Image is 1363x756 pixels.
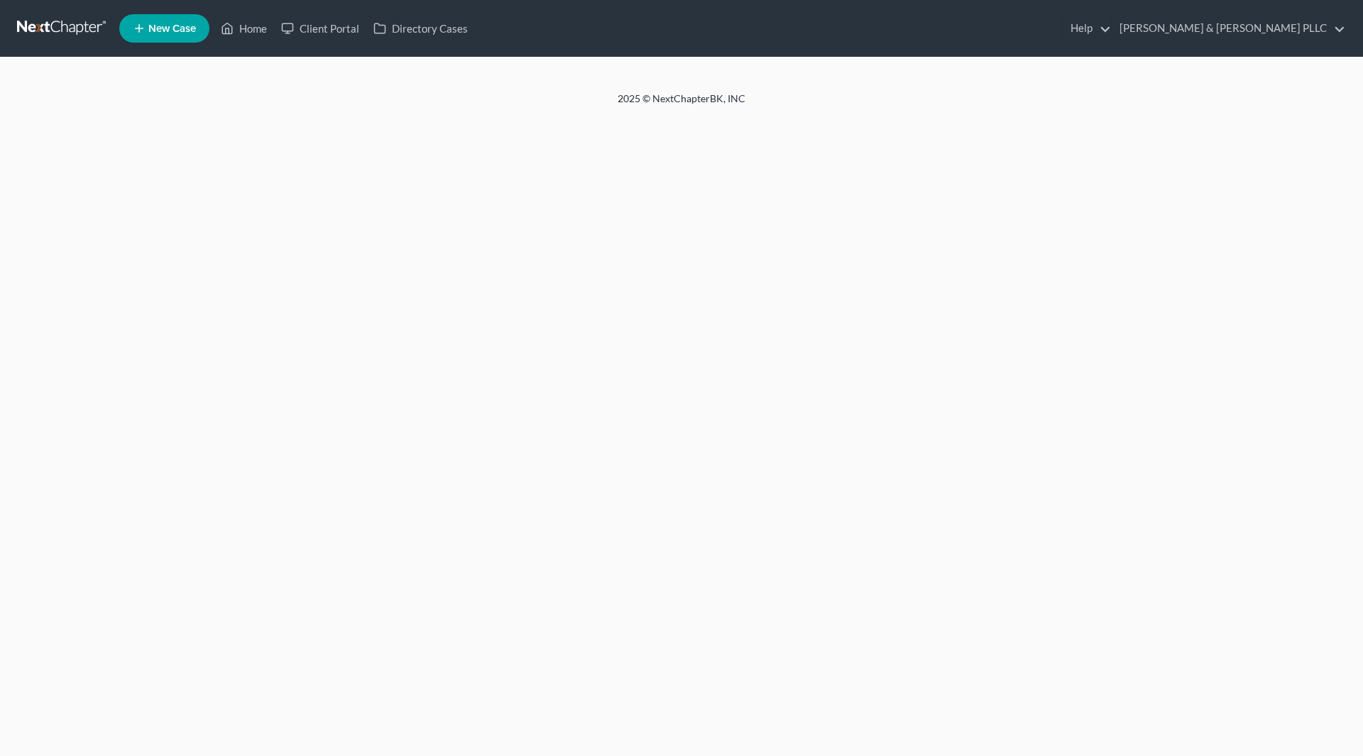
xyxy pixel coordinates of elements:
[214,16,274,41] a: Home
[277,92,1086,117] div: 2025 © NextChapterBK, INC
[366,16,475,41] a: Directory Cases
[1063,16,1111,41] a: Help
[1112,16,1345,41] a: [PERSON_NAME] & [PERSON_NAME] PLLC
[119,14,209,43] new-legal-case-button: New Case
[274,16,366,41] a: Client Portal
